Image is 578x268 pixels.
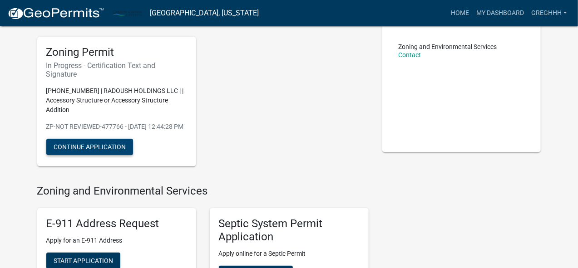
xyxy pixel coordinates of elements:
h4: Zoning and Environmental Services [37,185,369,198]
img: Carlton County, Minnesota [112,7,143,19]
p: [PHONE_NUMBER] | RADOUSH HOLDINGS LLC | | Accessory Structure or Accessory Structure Addition [46,86,187,115]
a: [GEOGRAPHIC_DATA], [US_STATE] [150,5,259,21]
a: My Dashboard [473,5,528,22]
h5: E-911 Address Request [46,217,187,230]
a: GregHHH [528,5,571,22]
button: Continue Application [46,139,133,155]
a: Contact [399,51,421,58]
h6: In Progress - Certification Text and Signature [46,61,187,78]
p: Zoning and Environmental Services [399,44,497,50]
p: Apply online for a Septic Permit [219,249,360,258]
p: ZP-NOT REVIEWED-477766 - [DATE] 12:44:28 PM [46,122,187,132]
h5: Septic System Permit Application [219,217,360,244]
span: Start Application [54,257,113,264]
a: Home [447,5,473,22]
h5: Zoning Permit [46,46,187,59]
p: Apply for an E-911 Address [46,236,187,245]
